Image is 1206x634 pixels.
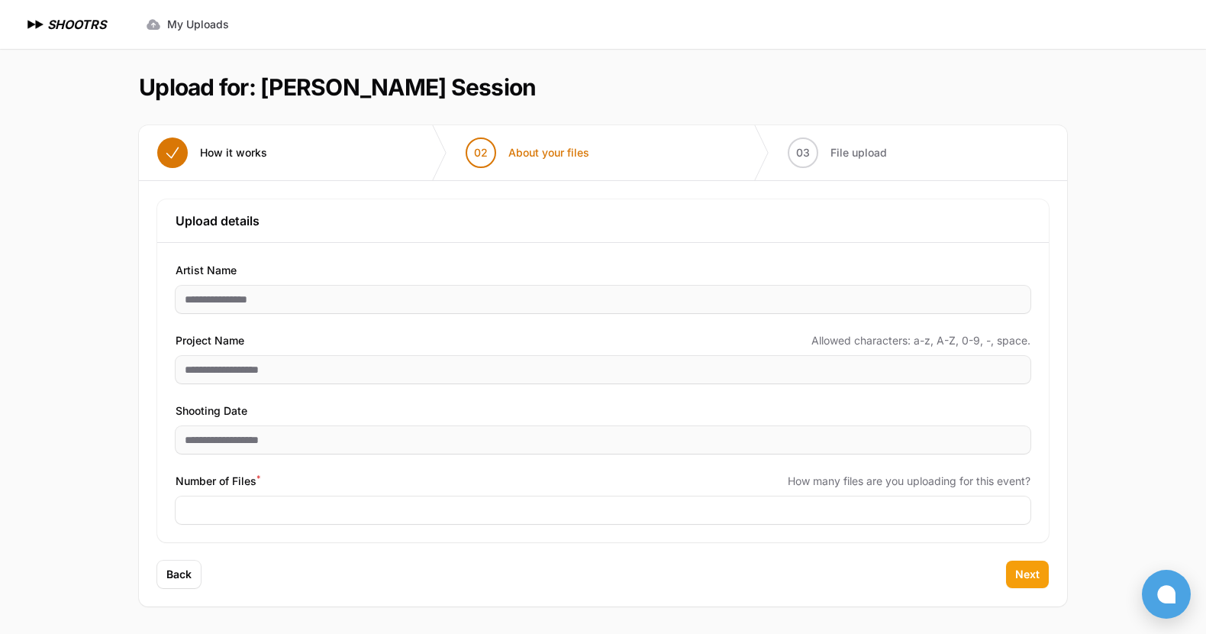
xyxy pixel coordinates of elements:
[176,402,247,420] span: Shooting Date
[447,125,608,180] button: 02 About your files
[508,145,589,160] span: About your files
[1006,561,1049,588] button: Next
[137,11,238,38] a: My Uploads
[166,567,192,582] span: Back
[176,332,244,350] span: Project Name
[24,15,106,34] a: SHOOTRS SHOOTRS
[474,145,488,160] span: 02
[796,145,810,160] span: 03
[139,125,285,180] button: How it works
[788,474,1030,489] span: How many files are you uploading for this event?
[167,17,229,32] span: My Uploads
[176,212,1030,230] h3: Upload details
[47,15,106,34] h1: SHOOTRS
[811,333,1030,348] span: Allowed characters: a-z, A-Z, 0-9, -, space.
[176,261,237,280] span: Artist Name
[139,73,536,101] h1: Upload for: [PERSON_NAME] Session
[830,145,887,160] span: File upload
[176,472,260,490] span: Number of Files
[24,15,47,34] img: SHOOTRS
[1015,567,1040,582] span: Next
[200,145,267,160] span: How it works
[1142,570,1191,619] button: Open chat window
[157,561,201,588] button: Back
[769,125,905,180] button: 03 File upload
